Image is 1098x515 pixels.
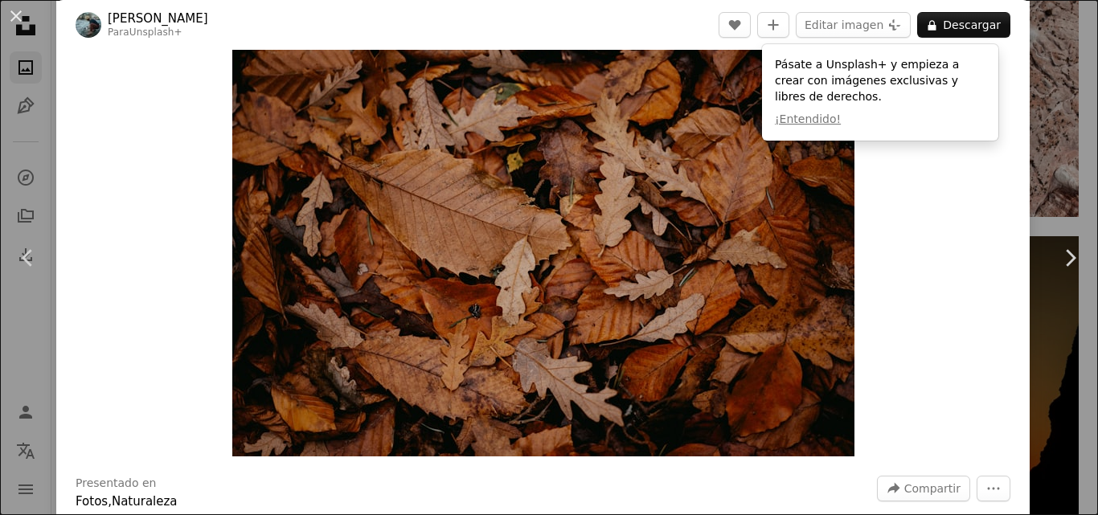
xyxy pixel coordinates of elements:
div: Para [108,27,208,39]
img: Ve al perfil de Annie Spratt [76,12,101,38]
span: , [108,494,112,509]
button: ¡Entendido! [775,112,841,128]
a: [PERSON_NAME] [108,10,208,27]
h3: Presentado en [76,476,157,492]
button: Descargar [917,12,1010,38]
button: Me gusta [719,12,751,38]
button: Más acciones [977,476,1010,501]
a: Siguiente [1042,181,1098,335]
a: Naturaleza [112,494,178,509]
div: Pásate a Unsplash+ y empieza a crear con imágenes exclusivas y libres de derechos. [762,44,998,141]
a: Fotos [76,494,108,509]
button: Compartir esta imagen [877,476,970,501]
span: Compartir [904,476,961,501]
a: Unsplash+ [129,27,182,38]
button: Añade a la colección [757,12,789,38]
button: Editar imagen [796,12,911,38]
